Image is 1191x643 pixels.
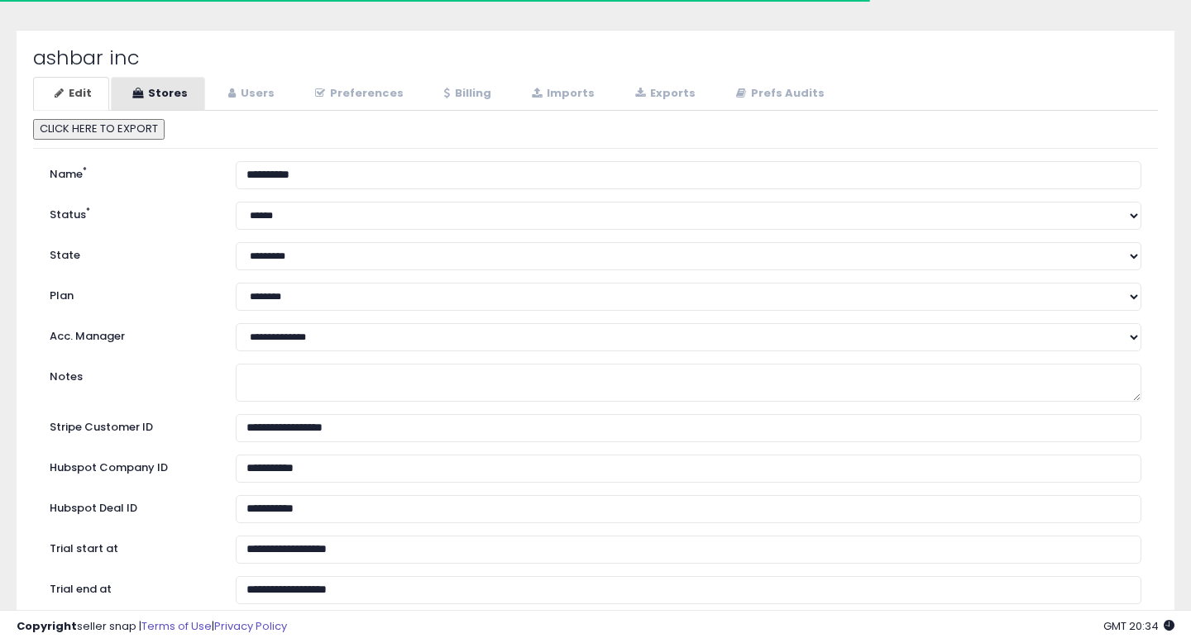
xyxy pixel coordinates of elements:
[37,414,223,436] label: Stripe Customer ID
[294,77,421,111] a: Preferences
[37,536,223,557] label: Trial start at
[37,242,223,264] label: State
[37,202,223,223] label: Status
[33,119,165,140] button: CLICK HERE TO EXPORT
[510,77,612,111] a: Imports
[214,618,287,634] a: Privacy Policy
[37,323,223,345] label: Acc. Manager
[37,455,223,476] label: Hubspot Company ID
[423,77,509,111] a: Billing
[17,619,287,635] div: seller snap | |
[715,77,842,111] a: Prefs Audits
[141,618,212,634] a: Terms of Use
[33,77,109,111] a: Edit
[37,364,223,385] label: Notes
[111,77,205,111] a: Stores
[1103,618,1174,634] span: 2025-09-12 20:34 GMT
[33,47,1158,69] h2: ashbar inc
[37,495,223,517] label: Hubspot Deal ID
[207,77,292,111] a: Users
[37,576,223,598] label: Trial end at
[614,77,713,111] a: Exports
[37,161,223,183] label: Name
[37,283,223,304] label: Plan
[17,618,77,634] strong: Copyright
